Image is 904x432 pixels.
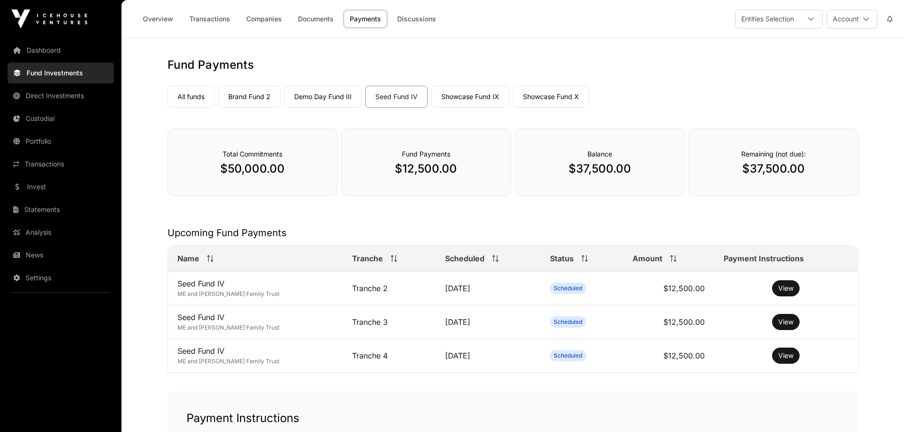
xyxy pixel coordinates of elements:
[708,161,839,176] p: $37,500.00
[663,284,705,293] span: $12,500.00
[736,10,800,28] div: Entities Selection
[344,10,387,28] a: Payments
[554,352,582,359] span: Scheduled
[8,154,114,175] a: Transactions
[177,253,199,264] span: Name
[587,150,612,158] span: Balance
[772,280,800,296] button: View
[8,267,114,288] a: Settings
[223,150,282,158] span: Total Commitments
[168,272,343,305] td: Seed Fund IV
[633,253,662,264] span: Amount
[8,131,114,152] a: Portfolio
[8,245,114,266] a: News
[343,305,435,339] td: Tranche 3
[365,86,428,108] a: Seed Fund IV
[8,40,114,61] a: Dashboard
[857,386,904,432] iframe: Chat Widget
[431,86,509,108] a: Showcase Fund IX
[8,199,114,220] a: Statements
[663,351,705,360] span: $12,500.00
[168,86,214,108] a: All funds
[218,86,280,108] a: Brand Fund 2
[186,411,839,426] h1: Payment Instructions
[445,253,485,264] span: Scheduled
[534,161,665,176] p: $37,500.00
[168,226,858,239] h2: Upcoming Fund Payments
[554,285,582,292] span: Scheduled
[8,85,114,106] a: Direct Investments
[436,339,541,373] td: [DATE]
[343,339,435,373] td: Tranche 4
[284,86,362,108] a: Demo Day Fund III
[663,317,705,327] span: $12,500.00
[8,63,114,83] a: Fund Investments
[168,305,343,339] td: Seed Fund IV
[8,222,114,243] a: Analysis
[177,358,280,365] span: ME and [PERSON_NAME] Family Trust
[436,305,541,339] td: [DATE]
[240,10,288,28] a: Companies
[391,10,442,28] a: Discussions
[11,9,87,28] img: Icehouse Ventures Logo
[402,150,450,158] span: Fund Payments
[436,272,541,305] td: [DATE]
[292,10,340,28] a: Documents
[168,57,858,73] h1: Fund Payments
[168,339,343,373] td: Seed Fund IV
[8,176,114,197] a: Invest
[343,272,435,305] td: Tranche 2
[772,314,800,330] button: View
[187,161,318,176] p: $50,000.00
[741,150,806,158] span: Remaining (not due):
[724,253,804,264] span: Payment Instructions
[827,9,877,28] button: Account
[183,10,236,28] a: Transactions
[772,348,800,364] button: View
[8,108,114,129] a: Custodial
[177,324,280,331] span: ME and [PERSON_NAME] Family Trust
[550,253,574,264] span: Status
[513,86,589,108] a: Showcase Fund X
[177,290,280,297] span: ME and [PERSON_NAME] Family Trust
[554,318,582,326] span: Scheduled
[137,10,179,28] a: Overview
[352,253,383,264] span: Tranche
[361,161,492,176] p: $12,500.00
